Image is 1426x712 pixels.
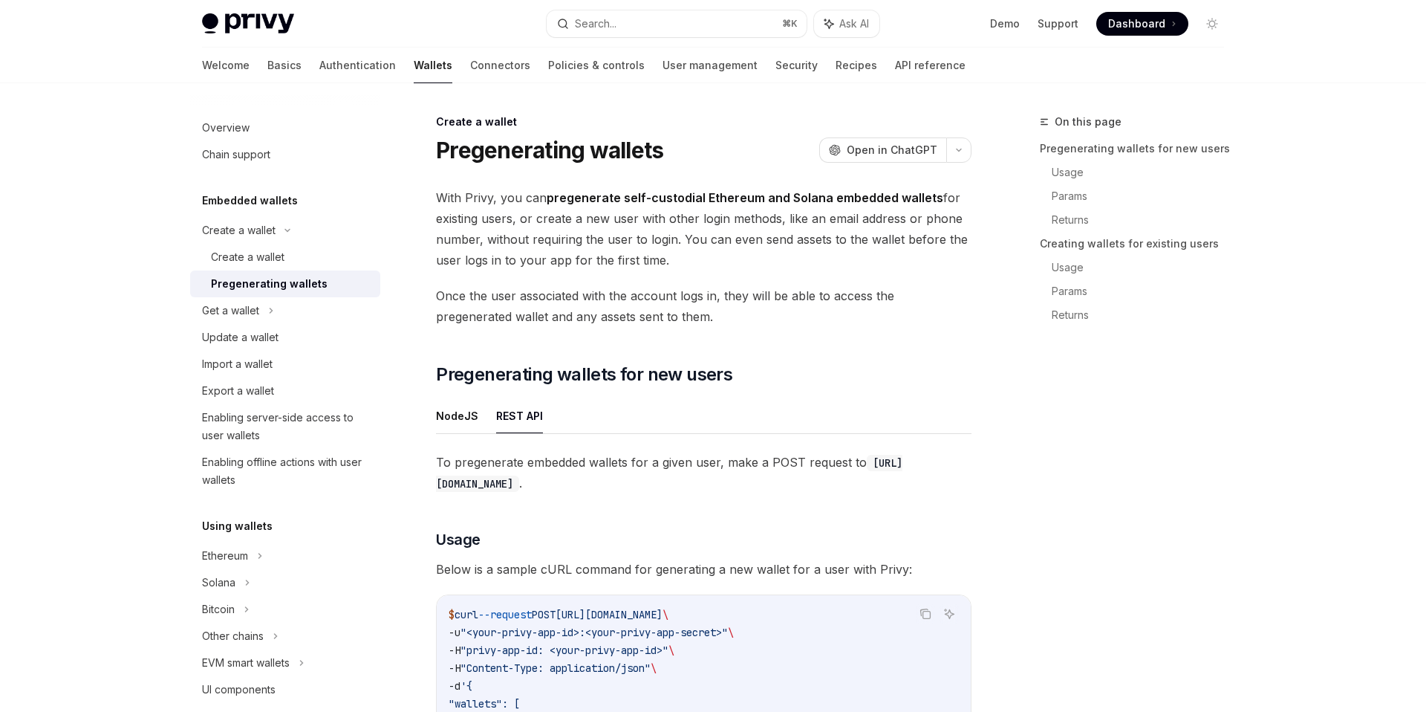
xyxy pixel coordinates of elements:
[190,114,380,141] a: Overview
[847,143,937,158] span: Open in ChatGPT
[190,449,380,493] a: Enabling offline actions with user wallets
[1052,208,1236,232] a: Returns
[202,601,235,618] div: Bitcoin
[478,608,532,621] span: --request
[202,574,235,592] div: Solana
[202,547,248,565] div: Ethereum
[202,627,264,645] div: Other chains
[267,48,302,83] a: Basics
[449,679,460,693] span: -d
[436,559,971,580] span: Below is a sample cURL command for generating a new wallet for a user with Privy:
[836,48,877,83] a: Recipes
[728,626,734,639] span: \
[455,608,478,621] span: curl
[940,604,959,624] button: Ask AI
[775,48,818,83] a: Security
[190,141,380,168] a: Chain support
[202,355,273,373] div: Import a wallet
[1052,279,1236,303] a: Params
[436,398,478,433] button: NodeJS
[819,137,946,163] button: Open in ChatGPT
[319,48,396,83] a: Authentication
[202,654,290,672] div: EVM smart wallets
[414,48,452,83] a: Wallets
[202,409,371,444] div: Enabling server-side access to user wallets
[1040,232,1236,256] a: Creating wallets for existing users
[1055,113,1121,131] span: On this page
[202,382,274,400] div: Export a wallet
[651,661,657,675] span: \
[556,608,662,621] span: [URL][DOMAIN_NAME]
[202,453,371,489] div: Enabling offline actions with user wallets
[202,329,279,346] div: Update a wallet
[211,248,284,266] div: Create a wallet
[202,681,276,699] div: UI components
[547,190,943,205] strong: pregenerate self-custodial Ethereum and Solana embedded wallets
[496,398,543,433] button: REST API
[436,529,481,550] span: Usage
[449,644,460,657] span: -H
[1200,12,1224,36] button: Toggle dark mode
[202,517,273,535] h5: Using wallets
[460,679,472,693] span: '{
[202,221,276,239] div: Create a wallet
[436,137,663,164] h1: Pregenerating wallets
[1052,256,1236,279] a: Usage
[839,16,869,31] span: Ask AI
[449,697,520,711] span: "wallets": [
[202,302,259,320] div: Get a wallet
[190,244,380,271] a: Create a wallet
[190,324,380,351] a: Update a wallet
[436,363,732,386] span: Pregenerating wallets for new users
[575,15,616,33] div: Search...
[436,114,971,129] div: Create a wallet
[547,10,807,37] button: Search...⌘K
[190,676,380,703] a: UI components
[814,10,879,37] button: Ask AI
[532,608,556,621] span: POST
[190,351,380,378] a: Import a wallet
[1108,16,1165,31] span: Dashboard
[1040,137,1236,161] a: Pregenerating wallets for new users
[190,378,380,404] a: Export a wallet
[782,18,798,30] span: ⌘ K
[1096,12,1188,36] a: Dashboard
[202,192,298,210] h5: Embedded wallets
[436,187,971,271] span: With Privy, you can for existing users, or create a new user with other login methods, like an em...
[202,48,250,83] a: Welcome
[460,661,651,675] span: "Content-Type: application/json"
[668,644,674,657] span: \
[460,626,728,639] span: "<your-privy-app-id>:<your-privy-app-secret>"
[1052,161,1236,184] a: Usage
[460,644,668,657] span: "privy-app-id: <your-privy-app-id>"
[190,271,380,297] a: Pregenerating wallets
[449,661,460,675] span: -H
[662,608,668,621] span: \
[436,285,971,327] span: Once the user associated with the account logs in, they will be able to access the pregenerated w...
[470,48,530,83] a: Connectors
[990,16,1020,31] a: Demo
[1038,16,1078,31] a: Support
[1052,303,1236,327] a: Returns
[449,626,460,639] span: -u
[916,604,935,624] button: Copy the contents from the code block
[202,13,294,34] img: light logo
[662,48,758,83] a: User management
[190,404,380,449] a: Enabling server-side access to user wallets
[449,608,455,621] span: $
[548,48,645,83] a: Policies & controls
[211,275,328,293] div: Pregenerating wallets
[436,452,971,493] span: To pregenerate embedded wallets for a given user, make a POST request to .
[202,146,270,164] div: Chain support
[895,48,966,83] a: API reference
[202,119,250,137] div: Overview
[1052,184,1236,208] a: Params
